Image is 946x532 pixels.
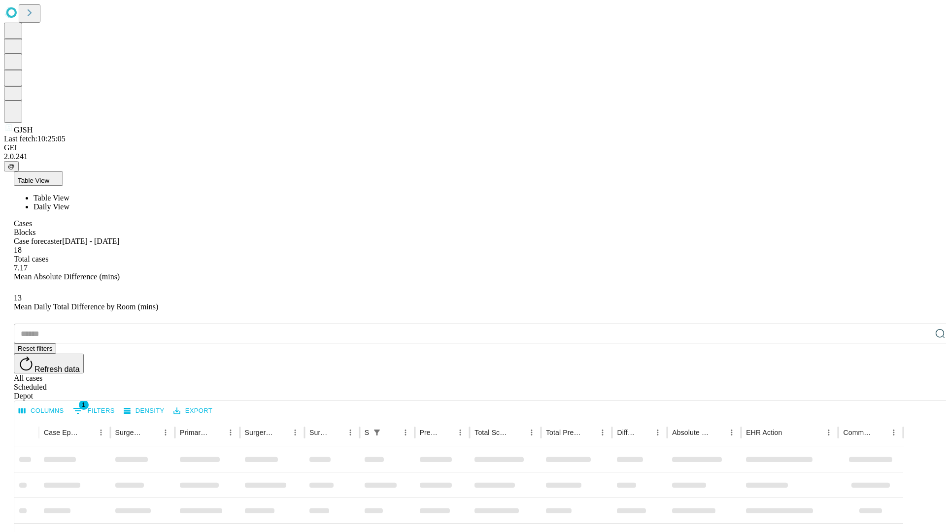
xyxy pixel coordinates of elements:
button: Menu [525,426,539,439]
button: Menu [94,426,108,439]
div: Surgery Date [309,429,329,436]
div: Total Predicted Duration [546,429,581,436]
span: Case forecaster [14,237,62,245]
div: Difference [617,429,636,436]
button: Menu [453,426,467,439]
button: @ [4,161,19,171]
button: Sort [711,426,725,439]
button: Menu [159,426,172,439]
button: Menu [651,426,665,439]
button: Show filters [70,403,117,419]
div: Scheduled In Room Duration [365,429,369,436]
button: Sort [274,426,288,439]
div: Absolute Difference [672,429,710,436]
div: 1 active filter [370,426,384,439]
span: Reset filters [18,345,52,352]
button: Sort [637,426,651,439]
button: Menu [596,426,609,439]
span: Table View [18,177,49,184]
button: Sort [582,426,596,439]
span: Mean Daily Total Difference by Room (mins) [14,302,158,311]
span: 18 [14,246,22,254]
button: Sort [330,426,343,439]
button: Menu [399,426,412,439]
span: Mean Absolute Difference (mins) [14,272,120,281]
button: Reset filters [14,343,56,354]
button: Menu [224,426,237,439]
button: Sort [210,426,224,439]
span: 13 [14,294,22,302]
button: Sort [439,426,453,439]
button: Table View [14,171,63,186]
button: Select columns [16,403,67,419]
button: Menu [343,426,357,439]
span: Last fetch: 10:25:05 [4,134,66,143]
button: Menu [887,426,901,439]
span: @ [8,163,15,170]
div: Predicted In Room Duration [420,429,439,436]
div: Surgery Name [245,429,273,436]
button: Refresh data [14,354,84,373]
button: Menu [822,426,836,439]
div: EHR Action [746,429,782,436]
div: Case Epic Id [44,429,79,436]
button: Menu [288,426,302,439]
button: Density [121,403,167,419]
div: Surgeon Name [115,429,144,436]
button: Sort [80,426,94,439]
button: Export [171,403,215,419]
div: Total Scheduled Duration [474,429,510,436]
div: Comments [843,429,872,436]
button: Sort [783,426,797,439]
button: Menu [725,426,739,439]
span: Daily View [34,202,69,211]
span: Refresh data [34,365,80,373]
button: Show filters [370,426,384,439]
span: Total cases [14,255,48,263]
span: 1 [79,400,89,410]
span: 7.17 [14,264,28,272]
span: GJSH [14,126,33,134]
div: GEI [4,143,942,152]
div: 2.0.241 [4,152,942,161]
div: Primary Service [180,429,208,436]
button: Sort [873,426,887,439]
button: Sort [145,426,159,439]
span: [DATE] - [DATE] [62,237,119,245]
button: Sort [511,426,525,439]
span: Table View [34,194,69,202]
button: Sort [385,426,399,439]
